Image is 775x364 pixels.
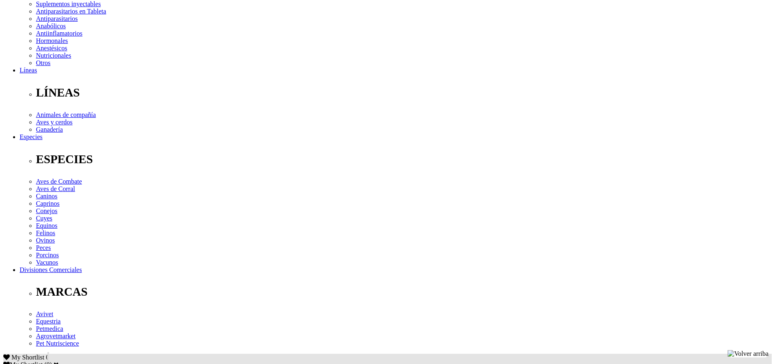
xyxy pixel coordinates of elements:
a: Anabólicos [36,22,66,29]
a: Especies [20,133,42,140]
p: ESPECIES [36,153,772,166]
a: Anestésicos [36,45,67,52]
a: Conejos [36,207,57,214]
a: Ovinos [36,237,55,244]
p: LÍNEAS [36,86,772,99]
a: Peces [36,244,51,251]
a: Caninos [36,193,57,200]
a: Vacunos [36,259,58,266]
a: Antiparasitarios [36,15,78,22]
a: Aves de Corral [36,185,75,192]
a: Animales de compañía [36,111,96,118]
a: Nutricionales [36,52,71,59]
a: Porcinos [36,252,59,258]
a: Hormonales [36,37,68,44]
a: Cuyes [36,215,52,222]
p: MARCAS [36,285,772,299]
a: Otros [36,59,51,66]
a: Felinos [36,229,55,236]
a: Antiparasitarios en Tableta [36,8,106,15]
a: Aves de Combate [36,178,82,185]
a: Ganadería [36,126,63,133]
a: Líneas [20,67,37,74]
a: Aves y cerdos [36,119,72,126]
a: Equinos [36,222,57,229]
iframe: Brevo live chat [4,275,141,360]
a: Antiinflamatorios [36,30,83,37]
img: Volver arriba [728,350,768,357]
a: Suplementos inyectables [36,0,101,7]
a: Divisiones Comerciales [20,266,82,273]
a: Caprinos [36,200,60,207]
